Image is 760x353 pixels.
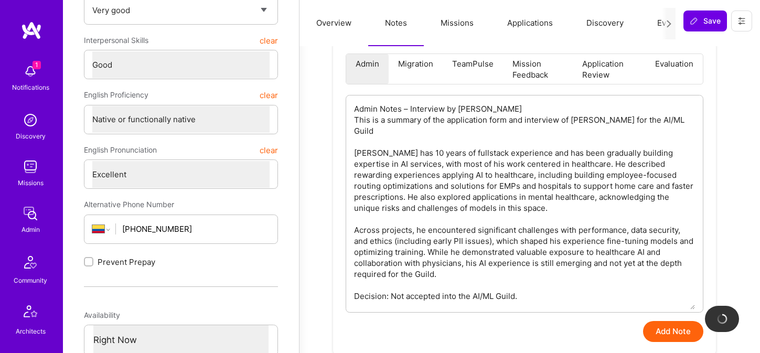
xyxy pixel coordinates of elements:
[98,256,155,268] span: Prevent Prepay
[12,82,49,93] div: Notifications
[84,85,148,104] span: English Proficiency
[665,20,673,28] i: icon Next
[643,321,703,342] button: Add Note
[122,216,270,242] input: +1 (000) 000-0000
[260,31,278,50] button: clear
[84,306,278,325] div: Availability
[18,177,44,188] div: Missions
[14,275,47,286] div: Community
[690,16,721,26] span: Save
[22,224,40,235] div: Admin
[16,131,46,142] div: Discovery
[20,203,41,224] img: admin teamwork
[260,85,278,104] button: clear
[18,250,43,275] img: Community
[503,54,573,84] li: Mission Feedback
[84,141,157,159] span: English Pronunciation
[21,21,42,40] img: logo
[683,10,727,31] button: Save
[18,301,43,326] img: Architects
[443,54,503,84] li: TeamPulse
[20,156,41,177] img: teamwork
[354,95,695,309] textarea: Admin Notes – Interview by [PERSON_NAME] This is a summary of the application form and interview ...
[389,54,443,84] li: Migration
[716,314,727,324] img: loading
[260,141,278,159] button: clear
[20,61,41,82] img: bell
[573,54,646,84] li: Application Review
[646,54,703,84] li: Evaluation
[16,326,46,337] div: Architects
[346,54,389,84] li: Admin
[20,110,41,131] img: discovery
[33,61,41,69] span: 1
[84,31,148,50] span: Interpersonal Skills
[84,200,174,209] span: Alternative Phone Number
